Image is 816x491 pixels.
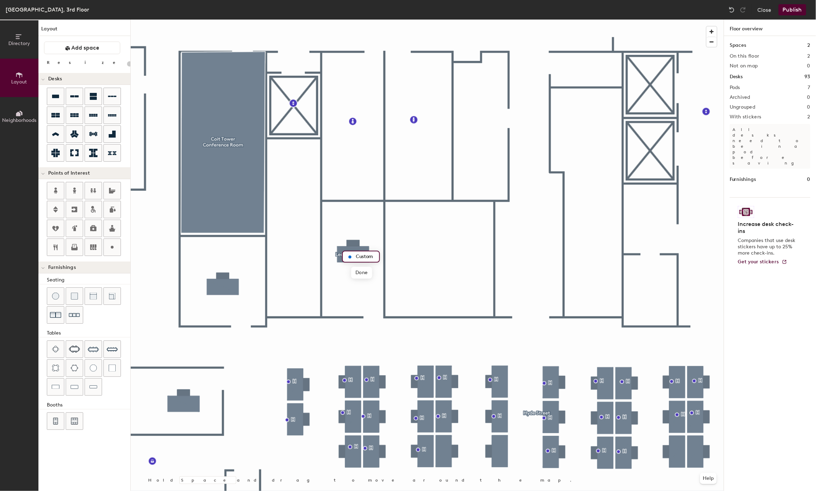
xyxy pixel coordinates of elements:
[724,20,816,36] h1: Floor overview
[808,42,810,49] h1: 2
[66,359,83,377] button: Six seat round table
[66,378,83,396] button: Table (1x3)
[730,104,756,110] h2: Ungrouped
[85,359,102,377] button: Table (round)
[48,76,62,82] span: Desks
[12,79,27,85] span: Layout
[89,383,97,390] img: Table (1x4)
[50,309,61,321] img: Couch (x2)
[52,346,59,353] img: Four seat table
[69,346,80,353] img: Six seat table
[109,365,116,372] img: Table (1x1)
[728,6,735,13] img: Undo
[739,6,746,13] img: Redo
[72,44,100,51] span: Add space
[808,114,810,120] h2: 2
[47,276,130,284] div: Seating
[47,401,130,409] div: Booths
[730,42,746,49] h1: Spaces
[85,340,102,358] button: Eight seat table
[90,293,97,300] img: Couch (middle)
[52,365,59,372] img: Four seat round table
[8,41,30,46] span: Directory
[52,418,59,425] img: Four seat booth
[730,85,740,90] h2: Pods
[47,412,64,430] button: Four seat booth
[66,306,83,324] button: Couch (x3)
[103,287,121,305] button: Couch (corner)
[807,176,810,183] h1: 0
[71,418,78,425] img: Six seat booth
[346,253,354,261] img: generic_marker
[38,25,130,36] h1: Layout
[44,42,120,54] button: Add space
[90,365,97,372] img: Table (round)
[71,383,78,390] img: Table (1x3)
[47,340,64,358] button: Four seat table
[66,287,83,305] button: Cushion
[85,378,102,396] button: Table (1x4)
[85,287,102,305] button: Couch (middle)
[47,60,124,65] div: Resize
[47,287,64,305] button: Stool
[730,176,756,183] h1: Furnishings
[730,53,759,59] h2: On this floor
[52,383,59,390] img: Table (1x2)
[807,95,810,100] h2: 0
[351,267,372,279] span: Done
[48,170,90,176] span: Points of Interest
[69,310,80,321] img: Couch (x3)
[738,221,798,235] h4: Increase desk check-ins
[103,340,121,358] button: Ten seat table
[107,344,118,355] img: Ten seat table
[738,259,787,265] a: Get your stickers
[103,359,121,377] button: Table (1x1)
[807,104,810,110] h2: 0
[730,124,810,169] p: All desks need to be in a pod before saving
[47,359,64,377] button: Four seat round table
[109,293,116,300] img: Couch (corner)
[47,329,130,337] div: Tables
[48,265,76,270] span: Furnishings
[47,306,64,324] button: Couch (x2)
[88,344,99,355] img: Eight seat table
[71,365,78,372] img: Six seat round table
[2,117,36,123] span: Neighborhoods
[52,293,59,300] img: Stool
[730,73,743,81] h1: Desks
[71,293,78,300] img: Cushion
[807,63,810,69] h2: 0
[730,63,758,69] h2: Not on map
[738,206,754,218] img: Sticker logo
[47,378,64,396] button: Table (1x2)
[805,73,810,81] h1: 93
[738,237,798,256] p: Companies that use desk stickers have up to 25% more check-ins.
[66,412,83,430] button: Six seat booth
[779,4,806,15] button: Publish
[6,5,89,14] div: [GEOGRAPHIC_DATA], 3rd Floor
[738,259,779,265] span: Get your stickers
[700,473,717,484] button: Help
[66,340,83,358] button: Six seat table
[808,53,810,59] h2: 2
[808,85,810,90] h2: 7
[730,95,750,100] h2: Archived
[730,114,761,120] h2: With stickers
[758,4,772,15] button: Close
